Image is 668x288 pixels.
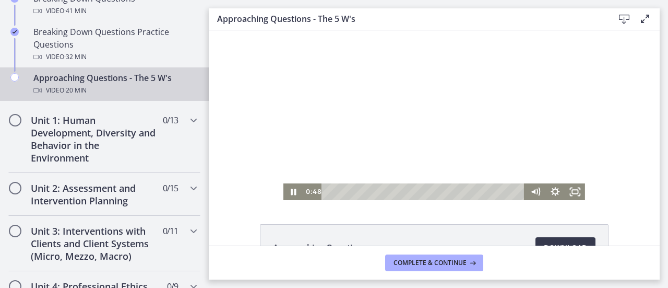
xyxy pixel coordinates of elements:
[64,5,87,17] span: · 41 min
[33,26,196,63] div: Breaking Down Questions Practice Questions
[209,30,660,200] iframe: Video Lesson
[217,13,597,25] h3: Approaching Questions - The 5 W's
[33,51,196,63] div: Video
[393,259,467,267] span: Complete & continue
[33,5,196,17] div: Video
[33,84,196,97] div: Video
[31,114,158,164] h2: Unit 1: Human Development, Diversity and Behavior in the Environment
[163,225,178,237] span: 0 / 11
[10,28,19,36] i: Completed
[33,72,196,97] div: Approaching Questions - The 5 W's
[317,153,337,170] button: Mute
[385,255,483,271] button: Complete & continue
[544,241,587,254] span: Download
[337,153,356,170] button: Show settings menu
[356,153,376,170] button: Fullscreen
[64,84,87,97] span: · 20 min
[163,182,178,194] span: 0 / 15
[273,241,367,254] span: Approaching Questions
[64,51,87,63] span: · 32 min
[31,225,158,262] h2: Unit 3: Interventions with Clients and Client Systems (Micro, Mezzo, Macro)
[163,114,178,126] span: 0 / 13
[535,237,595,258] a: Download
[31,182,158,207] h2: Unit 2: Assessment and Intervention Planning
